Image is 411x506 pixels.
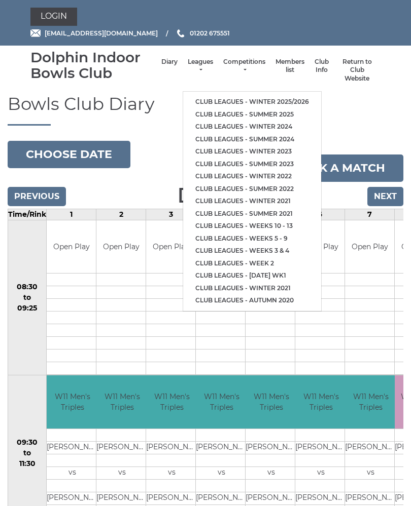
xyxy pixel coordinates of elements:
a: Phone us 01202 675551 [176,28,230,38]
a: Club leagues - Summer 2023 [183,158,321,171]
td: W11 Men's Triples [246,375,297,429]
a: Club leagues - Winter 2022 [183,170,321,183]
a: Club leagues - Summer 2022 [183,183,321,196]
a: Members list [276,58,304,74]
a: Club leagues - Summer 2021 [183,208,321,220]
div: Dolphin Indoor Bowls Club [30,50,156,81]
a: Club leagues - Summer 2025 [183,108,321,121]
img: Phone us [177,29,184,37]
a: Club leagues - Weeks 3 & 4 [183,245,321,257]
input: Next [367,187,403,206]
td: [PERSON_NAME] [295,492,347,504]
td: vs [146,466,197,479]
td: Open Play [345,220,394,274]
td: vs [295,466,347,479]
a: Club leagues - Winter 2021 [183,282,321,295]
td: W11 Men's Triples [47,375,98,429]
img: Email [30,29,41,37]
td: [PERSON_NAME] [345,492,396,504]
ul: Leagues [183,91,322,312]
a: Club Info [315,58,329,74]
td: 7 [345,209,395,220]
td: [PERSON_NAME] [96,441,148,454]
td: [PERSON_NAME] [96,492,148,504]
td: [PERSON_NAME] [295,441,347,454]
a: Diary [161,58,178,66]
a: Club leagues - Weeks 5 - 9 [183,232,321,245]
td: 3 [146,209,196,220]
td: 2 [96,209,146,220]
a: Club leagues - Winter 2025/2026 [183,96,321,108]
td: vs [246,466,297,479]
td: [PERSON_NAME] [146,441,197,454]
td: [PERSON_NAME] [47,441,98,454]
a: Club leagues - Autumn 2020 [183,294,321,307]
a: Club leagues - Winter 2024 [183,121,321,133]
td: vs [96,466,148,479]
a: Return to Club Website [339,58,375,83]
td: vs [196,466,247,479]
a: Club leagues - Winter 2021 [183,195,321,208]
a: Club leagues - [DATE] wk1 [183,269,321,282]
td: W11 Men's Triples [146,375,197,429]
td: Time/Rink [8,209,47,220]
td: [PERSON_NAME] [246,441,297,454]
h1: Bowls Club Diary [8,95,403,125]
td: W11 Men's Triples [295,375,347,429]
a: Leagues [188,58,213,74]
span: [EMAIL_ADDRESS][DOMAIN_NAME] [45,29,158,37]
td: Open Play [146,220,195,274]
td: vs [47,466,98,479]
a: Email [EMAIL_ADDRESS][DOMAIN_NAME] [30,28,158,38]
td: [PERSON_NAME] [196,441,247,454]
span: 01202 675551 [190,29,230,37]
td: vs [345,466,396,479]
a: Login [30,8,77,26]
button: Choose date [8,141,130,168]
td: 08:30 to 09:25 [8,220,47,375]
a: Club leagues - Winter 2023 [183,145,321,158]
td: [PERSON_NAME] [146,492,197,504]
td: Open Play [96,220,146,274]
td: [PERSON_NAME] [345,441,396,454]
a: Club leagues - Summer 2024 [183,133,321,146]
td: 1 [47,209,96,220]
a: Book a match [273,154,403,182]
a: Club leagues - Week 2 [183,257,321,270]
td: W11 Men's Triples [345,375,396,429]
td: [PERSON_NAME] [196,492,247,504]
td: Open Play [47,220,96,274]
a: Club leagues - Weeks 10 - 13 [183,220,321,232]
td: W11 Men's Triples [196,375,247,429]
td: [PERSON_NAME] [47,492,98,504]
input: Previous [8,187,66,206]
td: W11 Men's Triples [96,375,148,429]
td: [PERSON_NAME] [246,492,297,504]
a: Competitions [223,58,265,74]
